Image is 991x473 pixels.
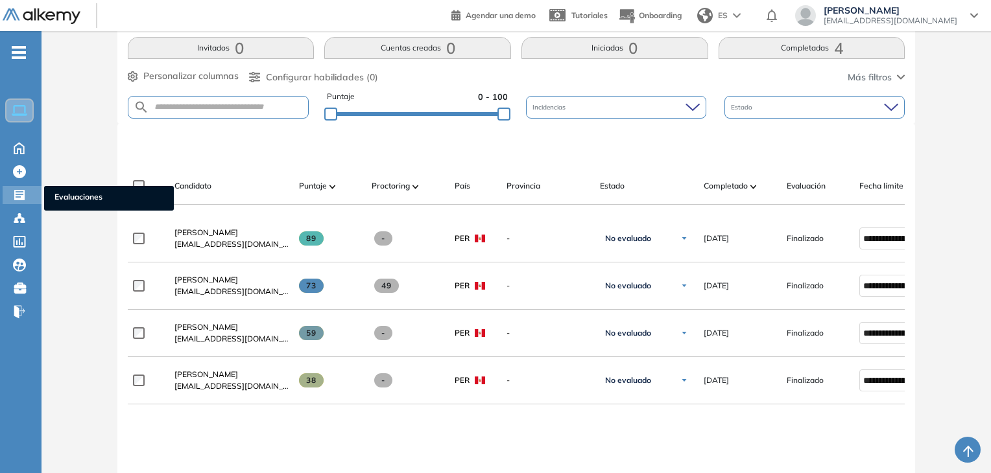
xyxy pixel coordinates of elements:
span: - [507,233,590,244]
span: Finalizado [787,280,824,292]
span: [PERSON_NAME] [174,322,238,332]
span: Completado [704,180,748,192]
span: [DATE] [704,280,729,292]
span: País [455,180,470,192]
span: PER [455,280,470,292]
button: Personalizar columnas [128,69,239,83]
i: - [12,51,26,54]
img: Logo [3,8,80,25]
img: SEARCH_ALT [134,99,149,115]
span: - [374,326,393,340]
span: Puntaje [299,180,327,192]
span: Finalizado [787,375,824,386]
span: No evaluado [605,375,651,386]
span: PER [455,233,470,244]
span: Evaluaciones [54,191,163,205]
img: world [697,8,713,23]
img: [missing "en.ARROW_ALT" translation] [750,185,757,189]
img: [missing "en.ARROW_ALT" translation] [412,185,419,189]
span: Personalizar columnas [143,69,239,83]
span: PER [455,375,470,386]
img: PER [475,282,485,290]
span: 59 [299,326,324,340]
span: 89 [299,231,324,246]
span: - [507,375,590,386]
img: PER [475,235,485,242]
span: No evaluado [605,281,651,291]
button: Invitados0 [128,37,315,59]
span: [DATE] [704,233,729,244]
span: [PERSON_NAME] [174,275,238,284]
span: Onboarding [639,10,682,20]
img: Ícono de flecha [680,235,688,242]
span: Estado [731,102,755,112]
span: [DATE] [704,375,729,386]
a: Agendar una demo [451,6,536,22]
a: [PERSON_NAME] [174,227,289,238]
span: No evaluado [605,233,651,244]
span: Estado [600,180,625,192]
span: [EMAIL_ADDRESS][DOMAIN_NAME] [174,286,289,297]
span: Proctoring [372,180,410,192]
img: Ícono de flecha [680,282,688,290]
div: Estado [724,96,905,119]
img: arrow [733,13,741,18]
span: [EMAIL_ADDRESS][DOMAIN_NAME] [824,16,957,26]
span: 38 [299,373,324,387]
div: Incidencias [526,96,706,119]
img: PER [475,329,485,337]
button: Onboarding [618,2,682,30]
a: [PERSON_NAME] [174,321,289,333]
span: ES [718,10,728,21]
span: - [507,280,590,292]
span: - [374,373,393,387]
img: [missing "en.ARROW_ALT" translation] [329,185,336,189]
span: [DATE] [704,327,729,339]
span: Configurar habilidades (0) [266,71,378,84]
span: Evaluación [787,180,826,192]
span: 49 [374,279,400,293]
a: [PERSON_NAME] [174,274,289,286]
span: Tutoriales [571,10,608,20]
img: Ícono de flecha [680,329,688,337]
span: [EMAIL_ADDRESS][DOMAIN_NAME] [174,238,289,250]
span: Fecha límite [859,180,903,192]
span: No evaluado [605,328,651,338]
span: [PERSON_NAME] [174,369,238,379]
span: Puntaje [327,91,355,103]
img: Ícono de flecha [680,376,688,384]
span: Candidato [174,180,211,192]
span: [PERSON_NAME] [174,227,238,237]
button: Iniciadas0 [521,37,708,59]
span: 73 [299,279,324,293]
a: [PERSON_NAME] [174,369,289,380]
span: - [507,327,590,339]
button: Completadas4 [719,37,905,59]
span: - [374,231,393,246]
span: Incidencias [532,102,568,112]
span: PER [455,327,470,339]
span: 0 - 100 [478,91,508,103]
button: Configurar habilidades (0) [249,71,378,84]
span: Más filtros [848,71,892,84]
span: Finalizado [787,233,824,244]
span: [EMAIL_ADDRESS][DOMAIN_NAME] [174,333,289,345]
span: [PERSON_NAME] [824,5,957,16]
span: Finalizado [787,327,824,339]
button: Más filtros [848,71,905,84]
span: [EMAIL_ADDRESS][DOMAIN_NAME] [174,380,289,392]
button: Cuentas creadas0 [324,37,511,59]
span: Agendar una demo [466,10,536,20]
img: PER [475,376,485,384]
span: Provincia [507,180,540,192]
